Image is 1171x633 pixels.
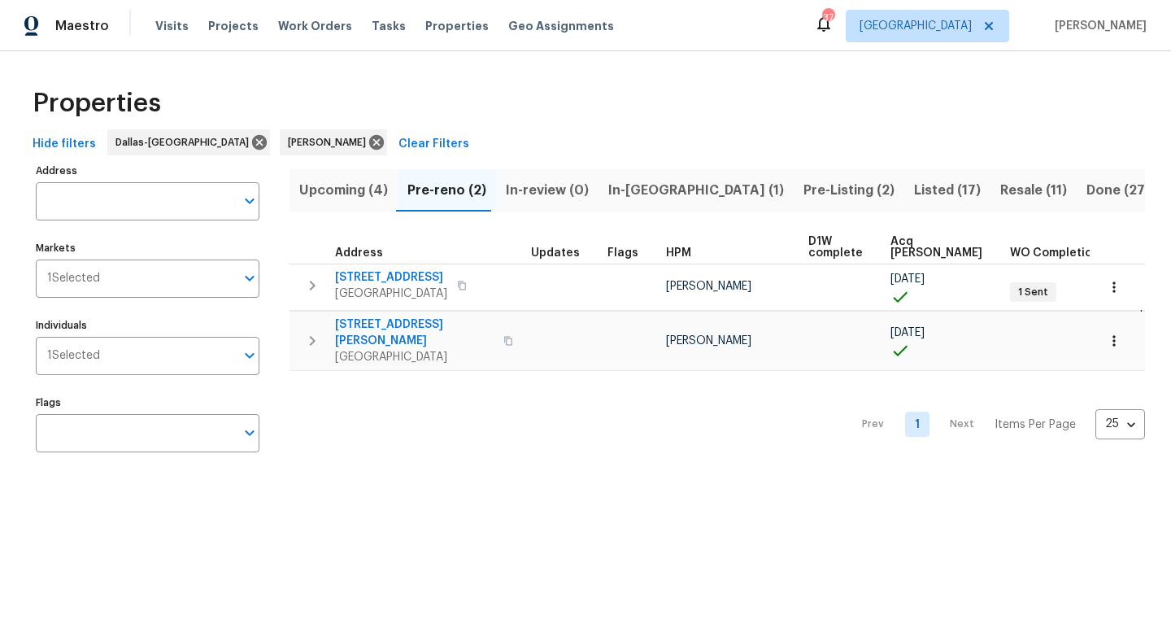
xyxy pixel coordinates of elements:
span: Maestro [55,18,109,34]
span: Upcoming (4) [299,179,388,202]
button: Open [238,344,261,367]
span: [GEOGRAPHIC_DATA] [335,286,447,302]
button: Clear Filters [392,129,476,159]
span: Done (279) [1086,179,1159,202]
span: [PERSON_NAME] [1048,18,1147,34]
button: Open [238,421,261,444]
div: 37 [822,10,834,26]
span: [DATE] [890,273,925,285]
span: In-review (0) [506,179,589,202]
span: Work Orders [278,18,352,34]
span: Properties [425,18,489,34]
label: Individuals [36,321,259,330]
span: D1W complete [808,236,863,259]
span: Tasks [372,20,406,32]
label: Markets [36,243,259,253]
span: [PERSON_NAME] [288,134,372,151]
span: [PERSON_NAME] [666,335,751,347]
button: Open [238,267,261,290]
span: Flags [607,247,638,259]
span: [STREET_ADDRESS] [335,269,447,286]
span: Projects [208,18,259,34]
span: In-[GEOGRAPHIC_DATA] (1) [608,179,784,202]
span: 1 Selected [47,349,100,363]
span: Visits [155,18,189,34]
button: Open [238,190,261,212]
span: [GEOGRAPHIC_DATA] [860,18,972,34]
label: Address [36,166,259,176]
span: Properties [33,95,161,111]
span: Dallas-[GEOGRAPHIC_DATA] [115,134,255,151]
span: Updates [531,247,580,259]
span: [STREET_ADDRESS][PERSON_NAME] [335,316,494,349]
span: Listed (17) [914,179,981,202]
span: Acq [PERSON_NAME] [890,236,982,259]
span: Address [335,247,383,259]
span: [PERSON_NAME] [666,281,751,292]
span: Clear Filters [398,134,469,155]
div: Dallas-[GEOGRAPHIC_DATA] [107,129,270,155]
span: [DATE] [890,327,925,338]
p: Items Per Page [995,417,1076,433]
span: 1 Selected [47,272,100,286]
a: Goto page 1 [905,412,929,437]
span: HPM [666,247,691,259]
span: Pre-Listing (2) [803,179,895,202]
span: [GEOGRAPHIC_DATA] [335,349,494,365]
button: Hide filters [26,129,102,159]
span: Geo Assignments [508,18,614,34]
label: Flags [36,398,259,408]
span: Pre-reno (2) [407,179,486,202]
div: 25 [1095,403,1145,445]
div: [PERSON_NAME] [280,129,387,155]
span: 1 Sent [1012,286,1055,299]
nav: Pagination Navigation [847,381,1145,469]
span: Resale (11) [1000,179,1067,202]
span: Hide filters [33,134,96,155]
span: WO Completion [1010,247,1099,259]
